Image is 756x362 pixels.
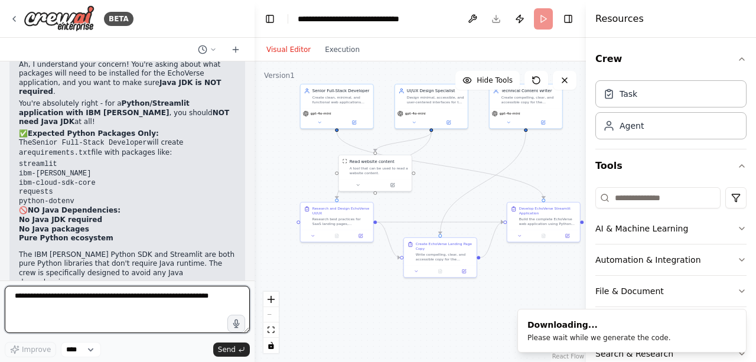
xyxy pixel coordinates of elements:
[226,43,245,57] button: Start a new chat
[620,88,637,100] div: Task
[428,268,452,275] button: No output available
[507,202,581,243] div: Develop EchoVerse Streamlit ApplicationBuild the complete EchoVerse web application using Python ...
[312,95,370,105] div: Create clean, minimal, and functional web applications using modern technologies like Python, Str...
[500,111,520,116] span: gpt-4o-mini
[403,237,477,278] div: Create EchoVerse Landing Page CopyWrite compelling, clear, and accessible copy for the EchoVerse ...
[19,99,190,117] strong: Python/Streamlit application with IBM [PERSON_NAME]
[407,88,464,94] div: UI/UX Design Specialist
[334,132,546,198] g: Edge from a50a9e0d-5881-4d6f-89c7-c235cc58370f to d3b6afc4-e75f-4c67-a99a-cf2463491e88
[19,160,96,205] code: streamlit ibm-[PERSON_NAME] ibm-cloud-sdk-core requests python-dotenv
[19,79,221,96] strong: Java JDK is NOT required
[620,120,644,132] div: Agent
[263,322,279,338] button: fit view
[28,129,159,138] strong: Expected Python Packages Only:
[263,292,279,353] div: React Flow controls
[501,95,559,105] div: Create compelling, clear, and accessible copy for the EchoVerse landing page that effectively com...
[407,95,464,105] div: Design minimal, accessible, and user-centered interfaces for the EchoVerse audiobook creation too...
[311,111,331,116] span: gpt-4o-mini
[595,276,747,306] button: File & Document
[527,333,671,343] div: Please wait while we generate the code.
[300,84,374,129] div: Senior Full-Stack DeveloperCreate clean, minimal, and functional web applications using modern te...
[377,219,400,260] g: Edge from ba94e766-383c-49c6-81b8-6784d8e94705 to 961a8225-efda-4f72-999d-1336e72c50fc
[263,338,279,353] button: toggle interactivity
[557,232,577,239] button: Open in side panel
[372,132,434,151] g: Edge from d420ce94-eb56-4839-a841-3fbc1d843ae0 to eccabf9a-5932-4e0d-a2f4-939950283a00
[337,119,371,126] button: Open in side panel
[334,132,434,198] g: Edge from d420ce94-eb56-4839-a841-3fbc1d843ae0 to ba94e766-383c-49c6-81b8-6784d8e94705
[595,12,644,26] h4: Resources
[32,139,146,147] code: Senior Full-Stack Developer
[405,111,426,116] span: gpt-4o-mini
[531,232,556,239] button: No output available
[324,232,349,239] button: No output available
[376,181,409,188] button: Open in side panel
[262,11,278,27] button: Hide left sidebar
[595,149,747,182] button: Tools
[595,213,747,244] button: AI & Machine Learning
[595,244,747,275] button: Automation & Integration
[312,206,370,216] div: Research and Design EchoVerse UI/UX
[19,216,102,224] strong: No Java JDK required
[23,149,91,157] code: requirements.txt
[338,155,412,192] div: ScrapeWebsiteToolRead website contentA tool that can be used to read a website content.
[193,43,221,57] button: Switch to previous chat
[595,43,747,76] button: Crew
[501,88,559,94] div: Technical Content Writer
[218,345,236,354] span: Send
[350,232,370,239] button: Open in side panel
[318,43,367,57] button: Execution
[477,76,513,85] span: Hide Tools
[350,166,408,175] div: A tool that can be used to read a website content.
[213,343,250,357] button: Send
[19,129,236,139] h2: ✅
[455,71,520,90] button: Hide Tools
[19,99,236,127] p: You're absolutely right - for a , you should at all!
[560,11,576,27] button: Hide right sidebar
[377,219,503,225] g: Edge from ba94e766-383c-49c6-81b8-6784d8e94705 to d3b6afc4-e75f-4c67-a99a-cf2463491e88
[343,159,347,164] img: ScrapeWebsiteTool
[437,132,529,234] g: Edge from 9cffea59-a996-411e-9296-c3c20c9f3216 to 961a8225-efda-4f72-999d-1336e72c50fc
[19,109,229,126] strong: NOT need Java JDK
[19,234,113,242] strong: Pure Python ecosystem
[264,71,295,80] div: Version 1
[24,5,94,32] img: Logo
[454,268,474,275] button: Open in side panel
[263,292,279,307] button: zoom in
[480,219,503,260] g: Edge from 961a8225-efda-4f72-999d-1336e72c50fc to d3b6afc4-e75f-4c67-a99a-cf2463491e88
[19,138,236,158] p: The will create a file with packages like:
[395,84,468,129] div: UI/UX Design SpecialistDesign minimal, accessible, and user-centered interfaces for the EchoVerse...
[416,242,473,251] div: Create EchoVerse Landing Page Copy
[416,252,473,262] div: Write compelling, clear, and accessible copy for the EchoVerse landing page that includes: - Hero...
[19,250,236,287] p: The IBM [PERSON_NAME] Python SDK and Streamlit are both pure Python libraries that don't require ...
[519,206,576,216] div: Develop EchoVerse Streamlit Application
[22,345,51,354] span: Improve
[519,217,576,226] div: Build the complete EchoVerse web application using Python and Streamlit with the following requir...
[259,43,318,57] button: Visual Editor
[5,342,56,357] button: Improve
[104,12,133,26] div: BETA
[300,202,374,243] div: Research and Design EchoVerse UI/UXResearch best practices for SaaS landing pages, particularly t...
[489,84,563,129] div: Technical Content WriterCreate compelling, clear, and accessible copy for the EchoVerse landing p...
[28,206,120,214] strong: NO Java Dependencies:
[350,159,395,165] div: Read website content
[432,119,465,126] button: Open in side panel
[312,88,370,94] div: Senior Full-Stack Developer
[312,217,370,226] div: Research best practices for SaaS landing pages, particularly tools like Grammarly and [URL]. Crea...
[526,119,560,126] button: Open in side panel
[595,76,747,149] div: Crew
[19,60,236,97] p: Ah, I understand your concern! You're asking about what packages will need to be installed for th...
[19,206,236,216] h2: 🚫
[227,315,245,332] button: Click to speak your automation idea
[19,225,89,233] strong: No Java packages
[527,319,671,331] div: Downloading...
[298,13,431,25] nav: breadcrumb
